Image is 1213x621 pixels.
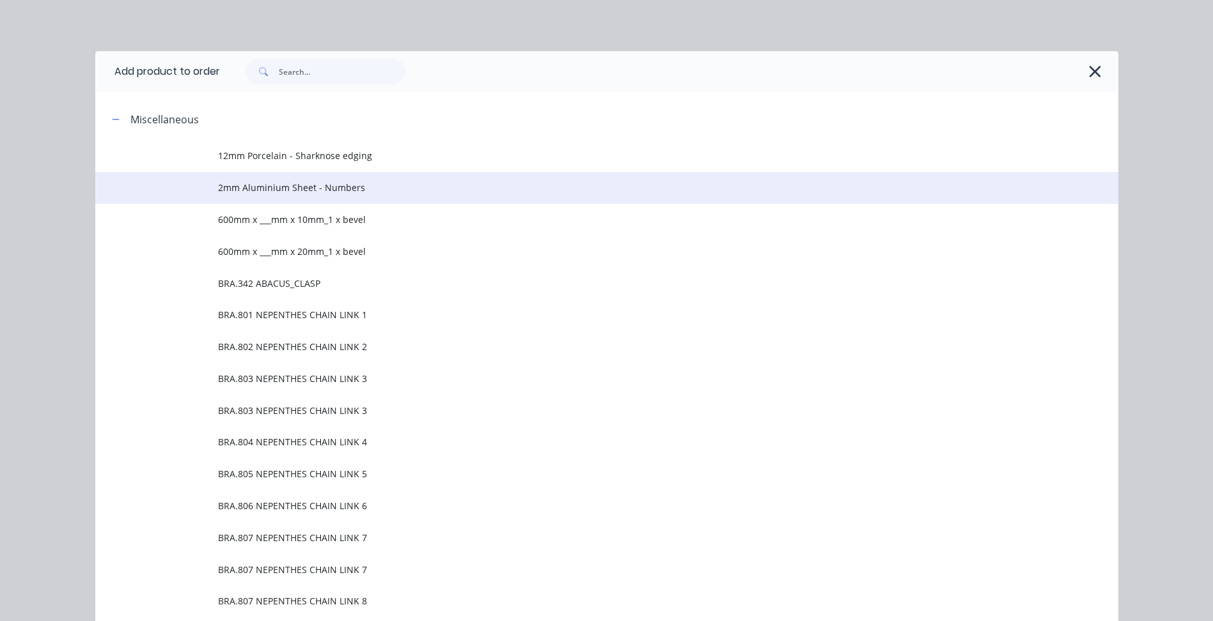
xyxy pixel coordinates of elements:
[218,149,938,162] span: 12mm Porcelain - Sharknose edging
[218,404,938,417] span: BRA.803 NEPENTHES CHAIN LINK 3
[218,277,938,290] span: BRA.342 ABACUS_CLASP
[218,467,938,480] span: BRA.805 NEPENTHES CHAIN LINK 5
[218,563,938,576] span: BRA.807 NEPENTHES CHAIN LINK 7
[218,594,938,608] span: BRA.807 NEPENTHES CHAIN LINK 8
[218,499,938,512] span: BRA.806 NEPENTHES CHAIN LINK 6
[279,59,405,84] input: Search...
[218,308,938,321] span: BRA.801 NEPENTHES CHAIN LINK 1
[218,181,938,194] span: 2mm Aluminium Sheet - Numbers
[218,340,938,353] span: BRA.802 NEPENTHES CHAIN LINK 2
[218,245,938,258] span: 600mm x ___mm x 20mm_1 x bevel
[218,435,938,448] span: BRA.804 NEPENTHES CHAIN LINK 4
[95,51,220,92] div: Add product to order
[130,112,199,127] div: Miscellaneous
[218,531,938,544] span: BRA.807 NEPENTHES CHAIN LINK 7
[218,213,938,226] span: 600mm x ___mm x 10mm_1 x bevel
[218,372,938,385] span: BRA.803 NEPENTHES CHAIN LINK 3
